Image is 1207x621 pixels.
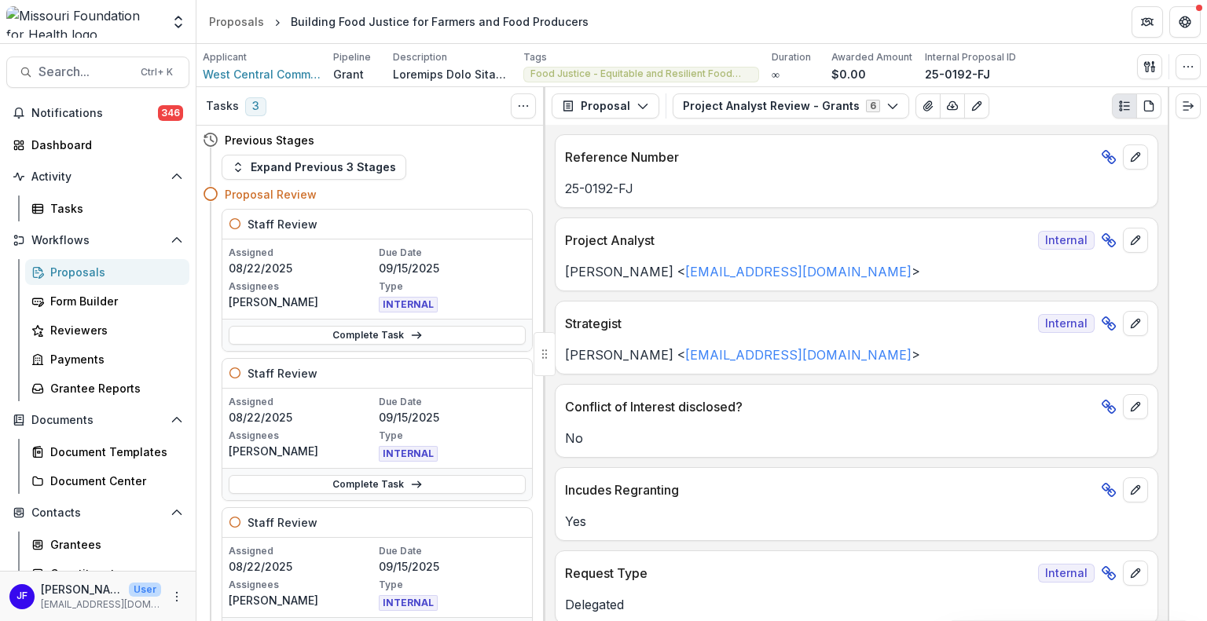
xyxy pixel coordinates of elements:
[379,595,438,611] span: INTERNAL
[25,532,189,557] a: Grantees
[925,50,1016,64] p: Internal Proposal ID
[1112,93,1137,119] button: Plaintext view
[25,561,189,586] a: Constituents
[248,365,317,382] h5: Staff Review
[565,595,1148,614] p: Delegated
[565,480,1095,499] p: Incudes Regranting
[248,514,317,531] h5: Staff Review
[206,100,239,113] h3: Tasks
[925,66,990,82] p: 25-0192-FJ
[50,536,177,553] div: Grantees
[1169,6,1201,38] button: Get Help
[523,50,547,64] p: Tags
[6,132,189,158] a: Dashboard
[379,409,526,426] p: 09/15/2025
[964,93,989,119] button: Edit as form
[138,64,176,81] div: Ctrl + K
[6,6,161,38] img: Missouri Foundation for Health logo
[565,397,1095,416] p: Conflict of Interest disclosed?
[39,64,131,79] span: Search...
[229,246,376,260] p: Assigned
[530,68,752,79] span: Food Justice - Equitable and Resilient Food Systems
[50,293,177,309] div: Form Builder
[772,66,780,82] p: ∞
[379,429,526,443] p: Type
[379,279,526,294] p: Type
[393,66,511,82] p: Loremips Dolo Sitamet con Adipisc eli Sedd Eiusmodte in u laboreetd magnaaliqu eni ad Min Veniam ...
[831,50,912,64] p: Awarded Amount
[25,259,189,285] a: Proposals
[225,132,314,148] h4: Previous Stages
[50,565,177,582] div: Constituents
[565,512,1148,531] p: Yes
[6,164,189,189] button: Open Activity
[565,262,1148,281] p: [PERSON_NAME] < >
[50,380,177,396] div: Grantee Reports
[1123,228,1148,253] button: edit
[565,429,1148,447] p: No
[6,57,189,88] button: Search...
[379,544,526,558] p: Due Date
[203,10,270,33] a: Proposals
[229,326,526,345] a: Complete Task
[229,395,376,409] p: Assigned
[245,97,266,116] span: 3
[565,148,1095,166] p: Reference Number
[25,317,189,343] a: Reviewers
[6,100,189,126] button: Notifications346
[31,414,164,427] span: Documents
[31,107,158,120] span: Notifications
[6,407,189,433] button: Open Documents
[158,105,183,121] span: 346
[6,500,189,525] button: Open Contacts
[25,468,189,494] a: Document Center
[229,294,376,310] p: [PERSON_NAME]
[167,6,189,38] button: Open entity switcher
[25,346,189,372] a: Payments
[31,506,164,520] span: Contacts
[225,186,317,203] h4: Proposal Review
[379,395,526,409] p: Due Date
[565,314,1032,333] p: Strategist
[565,345,1148,364] p: [PERSON_NAME] < >
[129,583,161,597] p: User
[673,93,909,119] button: Project Analyst Review - Grants6
[25,439,189,465] a: Document Templates
[393,50,447,64] p: Description
[1038,231,1095,250] span: Internal
[222,155,406,180] button: Expand Previous 3 Stages
[229,409,376,426] p: 08/22/2025
[229,592,376,608] p: [PERSON_NAME]
[379,578,526,592] p: Type
[1123,311,1148,336] button: edit
[50,264,177,280] div: Proposals
[248,216,317,232] h5: Staff Review
[41,597,161,612] p: [EMAIL_ADDRESS][DOMAIN_NAME]
[50,200,177,217] div: Tasks
[167,587,186,606] button: More
[229,558,376,575] p: 08/22/2025
[203,10,595,33] nav: breadcrumb
[229,279,376,294] p: Assignees
[379,297,438,312] span: INTERNAL
[511,93,536,119] button: Toggle View Cancelled Tasks
[1176,93,1201,119] button: Expand right
[772,50,811,64] p: Duration
[1038,314,1095,333] span: Internal
[17,591,28,601] div: Jean Freeman-Crawford
[565,564,1032,583] p: Request Type
[291,13,589,30] div: Building Food Justice for Farmers and Food Producers
[565,179,1148,198] p: 25-0192-FJ
[25,288,189,314] a: Form Builder
[1123,561,1148,586] button: edit
[41,581,123,597] p: [PERSON_NAME]
[50,322,177,338] div: Reviewers
[229,475,526,494] a: Complete Task
[565,231,1032,250] p: Project Analyst
[552,93,659,119] button: Proposal
[379,446,438,462] span: INTERNAL
[379,260,526,276] p: 09/15/2025
[229,578,376,592] p: Assignees
[379,558,526,575] p: 09/15/2025
[25,195,189,221] a: Tasks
